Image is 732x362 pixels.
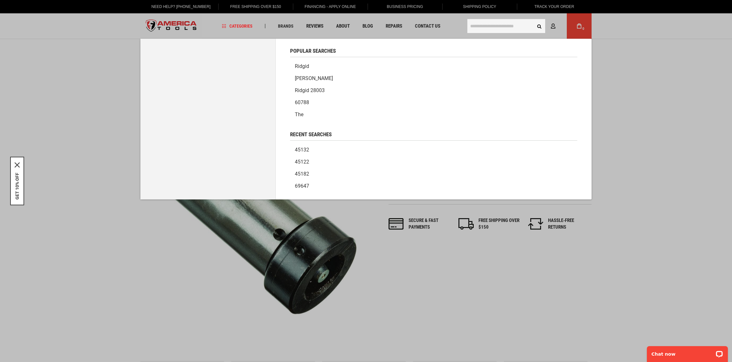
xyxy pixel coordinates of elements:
[15,163,20,168] button: Close
[15,173,20,200] button: GET 10% OFF
[219,22,255,30] a: Categories
[290,180,577,192] a: 69647
[290,48,336,54] span: Popular Searches
[290,168,577,180] a: 45182
[533,20,545,32] button: Search
[290,109,577,121] a: The
[222,24,253,28] span: Categories
[290,72,577,84] a: [PERSON_NAME]
[290,84,577,97] a: Ridgid 28003
[290,156,577,168] a: 45122
[290,97,577,109] a: 60788
[643,342,732,362] iframe: LiveChat chat widget
[15,163,20,168] svg: close icon
[290,132,332,137] span: Recent Searches
[278,24,294,28] span: Brands
[275,22,296,30] a: Brands
[290,144,577,156] a: 45132
[290,60,577,72] a: Ridgid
